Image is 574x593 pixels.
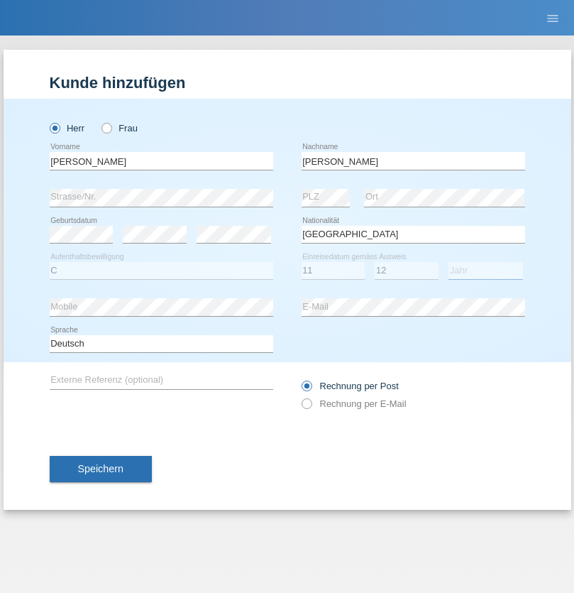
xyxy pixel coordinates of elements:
input: Rechnung per Post [302,381,311,398]
a: menu [539,13,567,22]
input: Frau [101,123,111,132]
label: Rechnung per Post [302,381,399,391]
label: Rechnung per E-Mail [302,398,407,409]
i: menu [546,11,560,26]
input: Rechnung per E-Mail [302,398,311,416]
input: Herr [50,123,59,132]
button: Speichern [50,456,152,483]
label: Frau [101,123,138,134]
h1: Kunde hinzufügen [50,74,525,92]
span: Speichern [78,463,123,474]
label: Herr [50,123,85,134]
